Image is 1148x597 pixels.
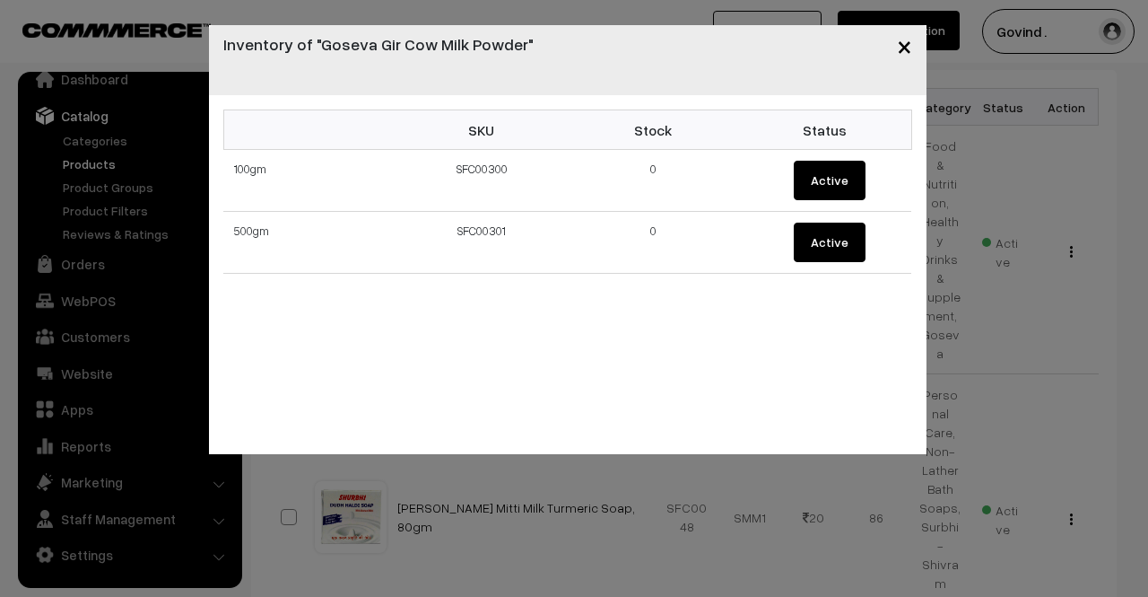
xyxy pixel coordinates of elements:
td: 100gm [223,150,396,212]
button: Active [794,161,865,200]
th: Status [739,110,911,150]
td: SFC00300 [396,150,568,212]
th: SKU [396,110,568,150]
button: Close [883,18,926,74]
td: 500gm [223,212,396,274]
td: 0 [568,150,740,212]
span: × [897,29,912,62]
td: SFC00301 [396,212,568,274]
h4: Inventory of "Goseva Gir Cow Milk Powder" [223,32,534,57]
button: Active [794,223,865,262]
th: Stock [568,110,740,150]
td: 0 [568,212,740,274]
